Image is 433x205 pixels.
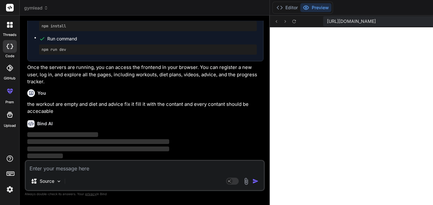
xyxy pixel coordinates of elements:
[27,64,263,85] p: Once the servers are running, you can access the frontend in your browser. You can register a new...
[5,99,14,105] label: prem
[37,90,46,96] h6: You
[25,191,265,197] p: Always double-check its answers. Your in Bind
[4,76,16,81] label: GitHub
[27,132,98,137] span: ‌
[27,154,63,158] span: ‌
[37,120,53,127] h6: Bind AI
[27,101,263,115] p: the workout are empty and diet and advice fix it fill it with the contant and every contant shoul...
[252,178,259,184] img: icon
[4,123,16,128] label: Upload
[85,192,97,196] span: privacy
[274,3,300,12] button: Editor
[300,3,331,12] button: Preview
[24,5,48,11] span: gymlead
[3,32,17,38] label: threads
[47,36,257,42] span: Run command
[56,179,62,184] img: Pick Models
[4,184,15,195] img: settings
[27,147,169,151] span: ‌
[243,178,250,185] img: attachment
[40,178,54,184] p: Source
[5,53,14,59] label: code
[27,139,169,144] span: ‌
[42,47,254,52] pre: npm run dev
[327,18,376,24] span: [URL][DOMAIN_NAME]
[42,24,254,29] pre: npm install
